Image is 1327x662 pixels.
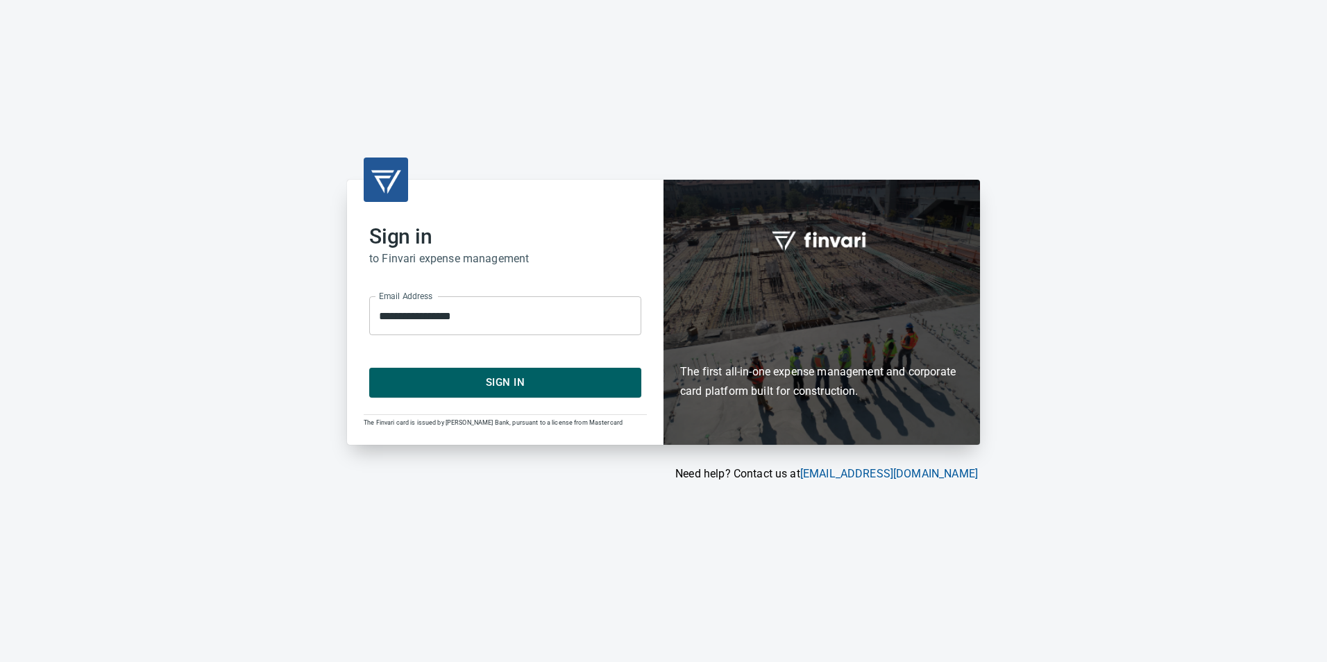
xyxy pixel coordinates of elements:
img: transparent_logo.png [369,163,403,196]
h2: Sign in [369,224,641,249]
p: Need help? Contact us at [347,466,978,482]
img: fullword_logo_white.png [770,223,874,255]
a: [EMAIL_ADDRESS][DOMAIN_NAME] [800,467,978,480]
span: Sign In [384,373,626,391]
button: Sign In [369,368,641,397]
div: Finvari [663,180,980,444]
span: The Finvari card is issued by [PERSON_NAME] Bank, pursuant to a license from Mastercard [364,419,623,426]
h6: The first all-in-one expense management and corporate card platform built for construction. [680,282,963,401]
h6: to Finvari expense management [369,249,641,269]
